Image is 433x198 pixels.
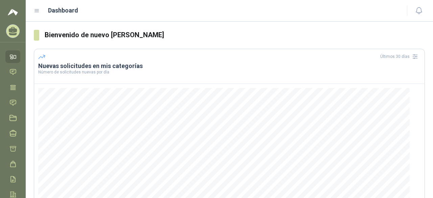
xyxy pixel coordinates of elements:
[8,8,18,16] img: Logo peakr
[38,70,420,74] p: Número de solicitudes nuevas por día
[380,51,420,62] div: Últimos 30 días
[48,6,78,15] h1: Dashboard
[38,62,420,70] h3: Nuevas solicitudes en mis categorías
[45,30,425,40] h3: Bienvenido de nuevo [PERSON_NAME]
